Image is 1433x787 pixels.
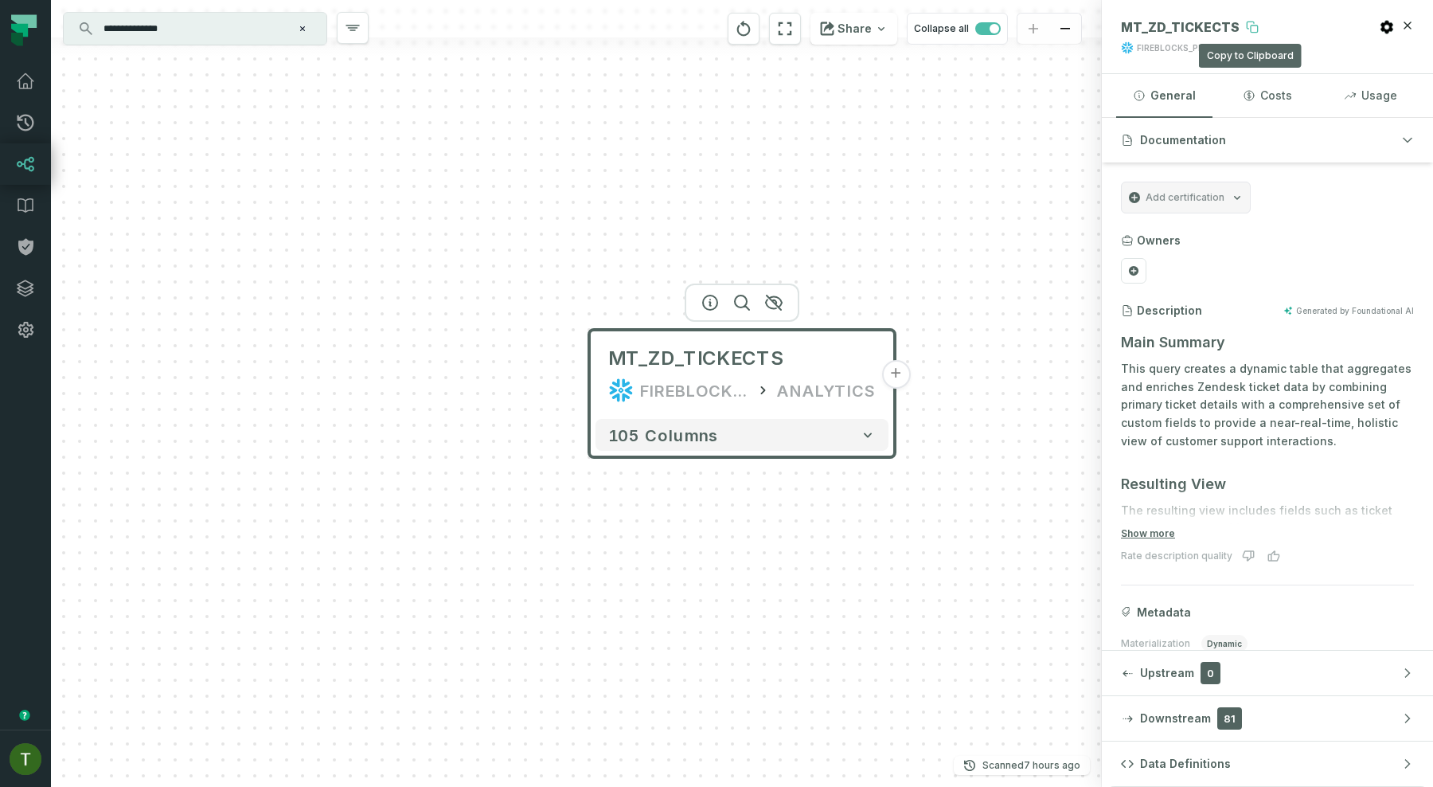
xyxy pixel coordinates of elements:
[1102,742,1433,786] button: Data Definitions
[1322,74,1419,117] button: Usage
[1121,331,1414,354] h3: Main Summary
[1121,637,1190,650] span: Materialization
[1146,191,1224,204] span: Add certification
[1140,711,1211,726] span: Downstream
[1121,360,1414,451] p: This query creates a dynamic table that aggregates and enriches Zendesk ticket data by combining ...
[1199,44,1302,68] div: Copy to Clipboard
[907,13,1008,45] button: Collapse all
[608,346,783,371] span: MT_ZD_TICKECTS
[1137,605,1191,621] span: Metadata
[810,13,897,45] button: Share
[1116,74,1212,117] button: General
[295,21,310,37] button: Clear search query
[1137,233,1181,249] h3: Owners
[1140,665,1194,681] span: Upstream
[1219,74,1315,117] button: Costs
[1102,696,1433,741] button: Downstream81
[1024,759,1080,771] relative-time: Sep 1, 2025, 4:34 AM GMT+3
[1137,42,1216,54] div: FIREBLOCKS_PROD
[18,708,32,722] div: Tooltip anchor
[1217,707,1242,730] span: 81
[1102,118,1433,162] button: Documentation
[1049,14,1081,45] button: zoom out
[1201,662,1220,684] span: 0
[1121,473,1414,495] h3: Resulting View
[640,378,748,403] div: FIREBLOCKS_PROD
[1121,182,1251,213] button: Add certification
[1231,42,1280,54] div: ANALYTICS
[1137,303,1202,319] h3: Description
[1140,132,1226,148] span: Documentation
[881,360,910,389] button: +
[982,758,1080,773] p: Scanned
[1121,550,1232,562] div: Rate description quality
[10,743,41,775] img: avatar of Tomer Galun
[1140,756,1231,772] span: Data Definitions
[1102,651,1433,695] button: Upstream0
[1121,527,1175,540] button: Show more
[608,425,718,444] span: 105 columns
[1201,635,1248,652] span: dynamic
[954,756,1090,775] button: Scanned[DATE] 4:34:18 AM
[777,378,876,403] div: ANALYTICS
[1283,306,1414,315] button: Generated by Foundational AI
[1121,19,1240,35] span: MT_ZD_TICKECTS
